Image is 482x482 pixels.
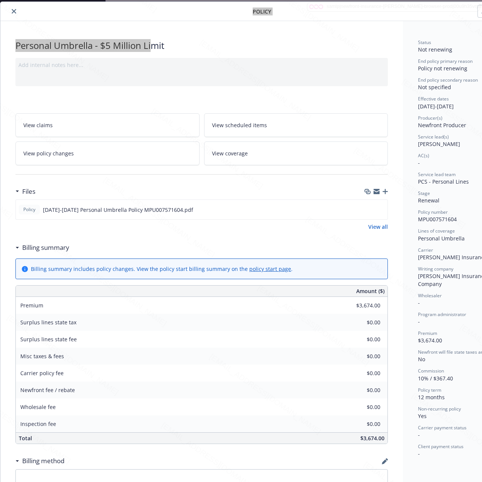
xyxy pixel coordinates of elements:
[212,149,248,157] span: View coverage
[15,113,200,137] a: View claims
[43,206,193,214] span: [DATE]-[DATE] Personal Umbrella Policy MPU007571604.pdf
[418,84,451,91] span: Not specified
[336,401,385,413] input: 0.00
[378,206,384,214] button: preview file
[418,58,473,64] span: End policy primary reason
[336,351,385,362] input: 0.00
[418,247,433,253] span: Carrier
[15,141,200,165] a: View policy changes
[418,46,452,53] span: Not renewing
[249,265,291,272] a: policy start page
[204,141,388,165] a: View coverage
[418,134,449,140] span: Service lead(s)
[418,122,466,129] span: Newfront Producer
[418,171,456,178] span: Service lead team
[418,431,420,438] span: -
[336,317,385,328] input: 0.00
[360,435,384,442] span: $3,674.00
[204,113,388,137] a: View scheduled items
[418,152,429,159] span: AC(s)
[9,7,18,16] button: close
[366,206,372,214] button: download file
[418,387,441,393] span: Policy term
[20,302,43,309] span: Premium
[418,394,445,401] span: 12 months
[15,39,388,52] div: Personal Umbrella - $5 Million Limit
[418,39,431,46] span: Status
[253,8,271,15] span: Policy
[418,375,453,382] span: 10% / $367.40
[418,406,461,412] span: Non-recurring policy
[368,223,388,231] a: View all
[418,159,420,166] span: -
[418,178,469,185] span: PCS - Personal Lines
[418,115,442,121] span: Producer(s)
[418,292,442,299] span: Wholesaler
[418,443,464,450] span: Client payment status
[418,424,467,431] span: Carrier payment status
[418,209,448,215] span: Policy number
[418,337,442,344] span: $3,674.00
[418,216,457,223] span: MPU007571604
[18,61,385,69] div: Add internal notes here...
[23,121,53,129] span: View claims
[418,77,478,83] span: End policy secondary reason
[15,243,69,252] div: Billing summary
[31,265,293,273] div: Billing summary includes policy changes. View the policy start billing summary on the .
[356,287,384,295] span: Amount ($)
[336,334,385,345] input: 0.00
[20,420,56,427] span: Inspection fee
[418,450,420,457] span: -
[336,368,385,379] input: 0.00
[418,299,420,306] span: -
[336,300,385,311] input: 0.00
[418,266,453,272] span: Writing company
[23,149,74,157] span: View policy changes
[418,96,449,102] span: Effective dates
[212,121,267,129] span: View scheduled items
[418,228,455,234] span: Lines of coverage
[22,187,35,196] h3: Files
[418,330,437,336] span: Premium
[20,369,64,377] span: Carrier policy fee
[15,456,64,466] div: Billing method
[336,418,385,430] input: 0.00
[418,412,427,420] span: Yes
[20,403,56,411] span: Wholesale fee
[22,206,37,213] span: Policy
[418,140,460,147] span: [PERSON_NAME]
[20,386,75,394] span: Newfront fee / rebate
[15,187,35,196] div: Files
[22,243,69,252] h3: Billing summary
[418,318,420,325] span: -
[20,336,77,343] span: Surplus lines state fee
[418,368,444,374] span: Commission
[336,385,385,396] input: 0.00
[418,356,425,363] span: No
[22,456,64,466] h3: Billing method
[20,353,64,360] span: Misc taxes & fees
[418,190,430,196] span: Stage
[19,435,32,442] span: Total
[418,197,439,204] span: Renewal
[20,319,76,326] span: Surplus lines state tax
[418,65,467,72] span: Policy not renewing
[418,311,466,318] span: Program administrator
